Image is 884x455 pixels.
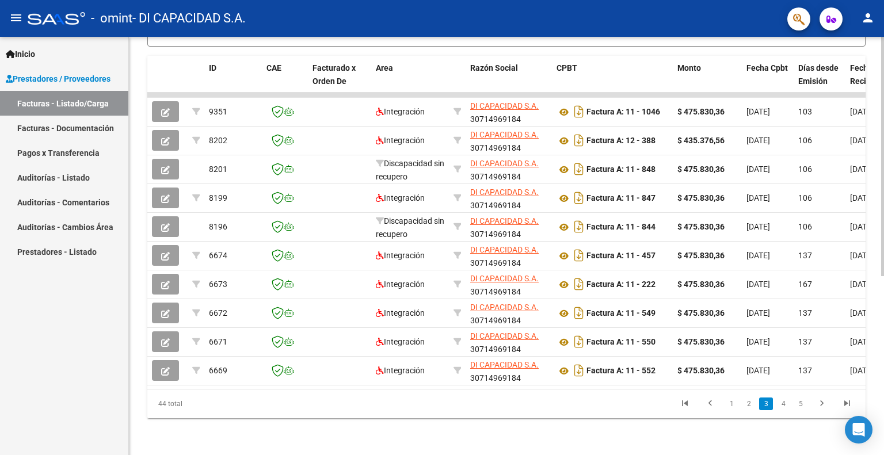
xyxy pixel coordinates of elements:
[673,56,742,106] datatable-header-cell: Monto
[470,358,547,383] div: 30714969184
[209,251,227,260] span: 6674
[470,331,539,341] span: DI CAPACIDAD S.A.
[677,280,725,289] strong: $ 475.830,36
[470,274,539,283] span: DI CAPACIDAD S.A.
[376,193,425,202] span: Integración
[798,280,812,289] span: 167
[746,63,788,72] span: Fecha Cpbt
[91,6,132,31] span: - omint
[9,11,23,25] mat-icon: menu
[850,193,874,202] span: [DATE]
[376,366,425,375] span: Integración
[861,11,875,25] mat-icon: person
[798,193,812,202] span: 106
[757,394,775,414] li: page 3
[571,217,586,236] i: Descargar documento
[850,136,874,145] span: [DATE]
[850,165,874,174] span: [DATE]
[571,160,586,178] i: Descargar documento
[376,159,444,181] span: Discapacidad sin recupero
[746,366,770,375] span: [DATE]
[571,246,586,265] i: Descargar documento
[746,165,770,174] span: [DATE]
[850,251,874,260] span: [DATE]
[376,251,425,260] span: Integración
[798,308,812,318] span: 137
[470,101,539,110] span: DI CAPACIDAD S.A.
[742,397,756,410] a: 2
[677,193,725,202] strong: $ 475.830,36
[6,72,110,85] span: Prestadores / Proveedores
[586,108,660,117] strong: Factura A: 11 - 1046
[586,366,656,376] strong: Factura A: 11 - 552
[725,397,738,410] a: 1
[850,222,874,231] span: [DATE]
[677,165,725,174] strong: $ 475.830,36
[209,136,227,145] span: 8202
[798,107,812,116] span: 103
[677,107,725,116] strong: $ 475.830,36
[470,215,547,239] div: 30714969184
[571,102,586,121] i: Descargar documento
[376,337,425,346] span: Integración
[798,222,812,231] span: 106
[586,165,656,174] strong: Factura A: 11 - 848
[740,394,757,414] li: page 2
[850,366,874,375] span: [DATE]
[209,193,227,202] span: 8199
[571,275,586,293] i: Descargar documento
[798,251,812,260] span: 137
[723,394,740,414] li: page 1
[792,394,809,414] li: page 5
[746,337,770,346] span: [DATE]
[266,63,281,72] span: CAE
[571,189,586,207] i: Descargar documento
[308,56,371,106] datatable-header-cell: Facturado x Orden De
[376,136,425,145] span: Integración
[376,308,425,318] span: Integración
[699,397,721,410] a: go to previous page
[850,280,874,289] span: [DATE]
[470,303,539,312] span: DI CAPACIDAD S.A.
[376,216,444,239] span: Discapacidad sin recupero
[209,63,216,72] span: ID
[586,136,656,146] strong: Factura A: 12 - 388
[586,251,656,261] strong: Factura A: 11 - 457
[313,63,356,86] span: Facturado x Orden De
[759,397,773,410] a: 3
[746,280,770,289] span: [DATE]
[470,63,518,72] span: Razón Social
[470,100,547,124] div: 30714969184
[571,361,586,380] i: Descargar documento
[204,56,262,106] datatable-header-cell: ID
[466,56,552,106] datatable-header-cell: Razón Social
[677,366,725,375] strong: $ 475.830,36
[850,107,874,116] span: [DATE]
[571,304,586,322] i: Descargar documento
[470,272,547,296] div: 30714969184
[798,136,812,145] span: 106
[6,48,35,60] span: Inicio
[470,128,547,152] div: 30714969184
[470,243,547,267] div: 30714969184
[209,337,227,346] span: 6671
[571,332,586,351] i: Descargar documento
[850,308,874,318] span: [DATE]
[674,397,696,410] a: go to first page
[586,309,656,318] strong: Factura A: 11 - 549
[470,157,547,181] div: 30714969184
[371,56,449,106] datatable-header-cell: Area
[376,107,425,116] span: Integración
[470,159,539,168] span: DI CAPACIDAD S.A.
[746,222,770,231] span: [DATE]
[798,337,812,346] span: 137
[376,63,393,72] span: Area
[470,216,539,225] span: DI CAPACIDAD S.A.
[586,338,656,347] strong: Factura A: 11 - 550
[147,389,289,418] div: 44 total
[850,337,874,346] span: [DATE]
[850,63,882,86] span: Fecha Recibido
[836,397,858,410] a: go to last page
[746,308,770,318] span: [DATE]
[677,251,725,260] strong: $ 475.830,36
